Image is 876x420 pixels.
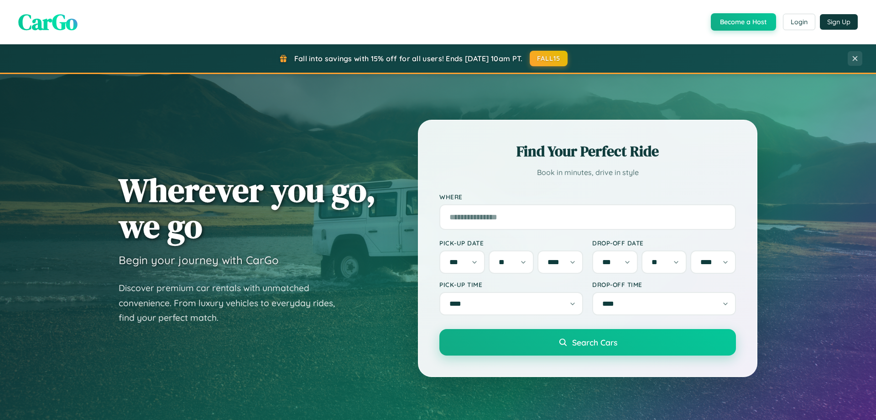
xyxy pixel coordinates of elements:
label: Pick-up Time [439,281,583,288]
button: FALL15 [530,51,568,66]
h3: Begin your journey with CarGo [119,253,279,267]
span: Fall into savings with 15% off for all users! Ends [DATE] 10am PT. [294,54,523,63]
label: Drop-off Time [592,281,736,288]
p: Discover premium car rentals with unmatched convenience. From luxury vehicles to everyday rides, ... [119,281,347,325]
button: Login [783,14,815,30]
h2: Find Your Perfect Ride [439,141,736,161]
label: Drop-off Date [592,239,736,247]
button: Sign Up [820,14,858,30]
p: Book in minutes, drive in style [439,166,736,179]
span: CarGo [18,7,78,37]
label: Where [439,193,736,201]
h1: Wherever you go, we go [119,172,376,244]
button: Become a Host [711,13,776,31]
span: Search Cars [572,337,617,347]
label: Pick-up Date [439,239,583,247]
button: Search Cars [439,329,736,356]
